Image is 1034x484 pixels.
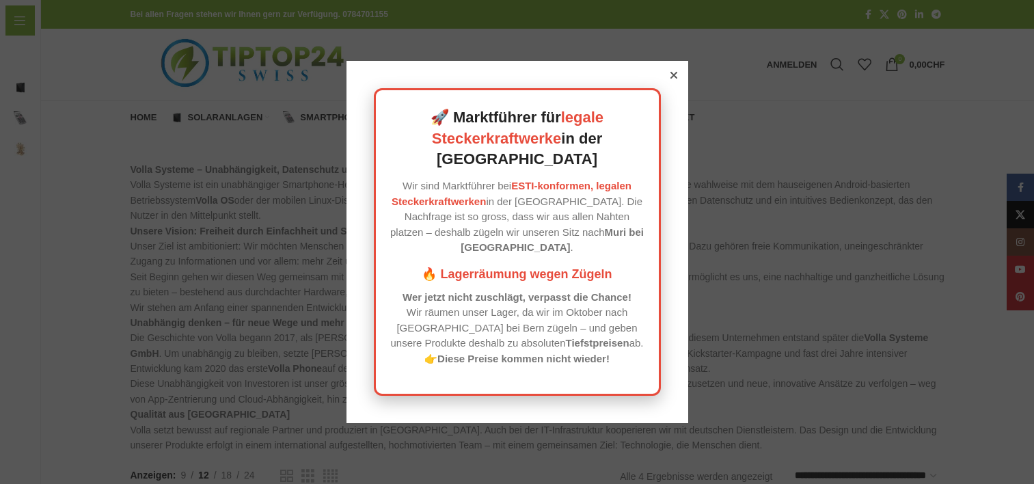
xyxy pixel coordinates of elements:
[432,109,603,147] a: legale Steckerkraftwerke
[390,178,645,256] p: Wir sind Marktführer bei in der [GEOGRAPHIC_DATA]. Die Nachfrage ist so gross, dass wir aus allen...
[390,266,645,283] h3: 🔥 Lagerräumung wegen Zügeln
[392,180,631,207] a: ESTI-konformen, legalen Steckerkraftwerken
[566,337,629,349] strong: Tiefstpreisen
[437,353,610,364] strong: Diese Preise kommen nicht wieder!
[390,107,645,170] h2: 🚀 Marktführer für in der [GEOGRAPHIC_DATA]
[390,290,645,367] p: Wir räumen unser Lager, da wir im Oktober nach [GEOGRAPHIC_DATA] bei Bern zügeln – und geben unse...
[403,291,631,303] strong: Wer jetzt nicht zuschlägt, verpasst die Chance!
